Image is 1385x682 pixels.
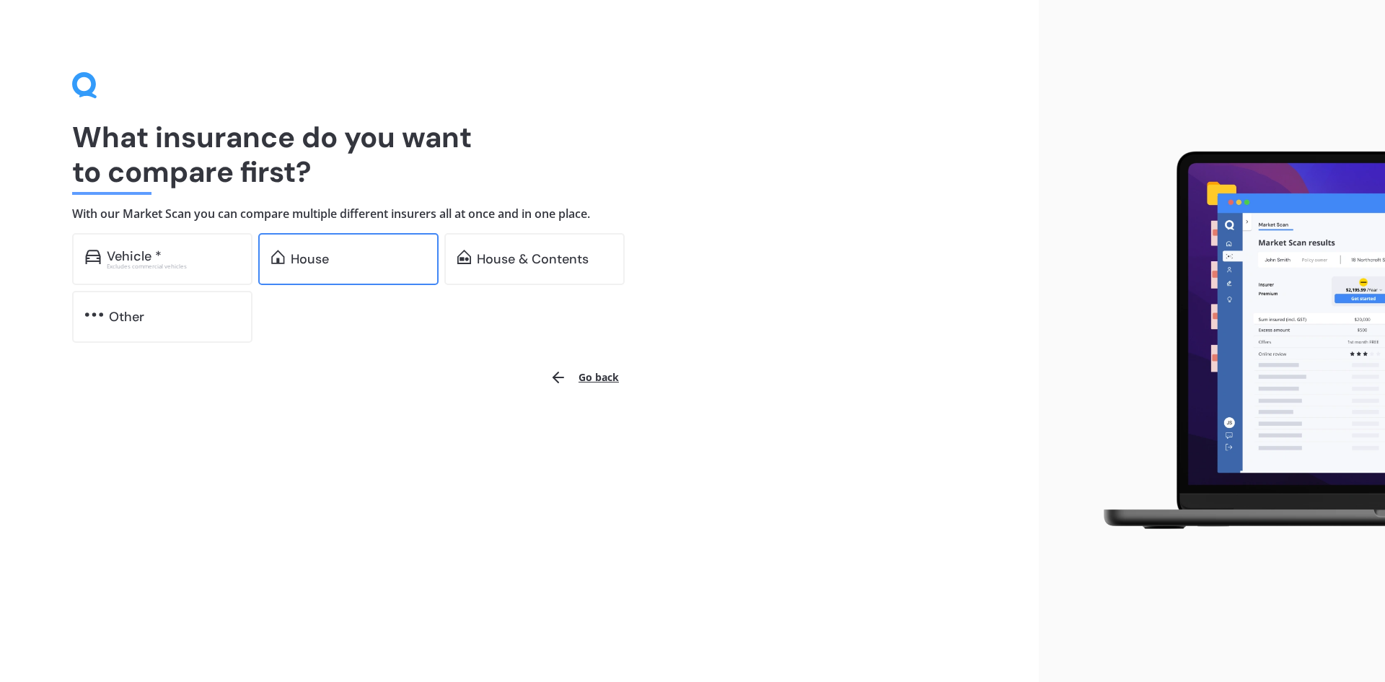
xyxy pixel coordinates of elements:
[72,120,967,189] h1: What insurance do you want to compare first?
[1083,143,1385,540] img: laptop.webp
[85,250,101,264] img: car.f15378c7a67c060ca3f3.svg
[541,360,628,395] button: Go back
[271,250,285,264] img: home.91c183c226a05b4dc763.svg
[457,250,471,264] img: home-and-contents.b802091223b8502ef2dd.svg
[477,252,589,266] div: House & Contents
[291,252,329,266] div: House
[107,263,239,269] div: Excludes commercial vehicles
[72,206,967,222] h4: With our Market Scan you can compare multiple different insurers all at once and in one place.
[109,310,144,324] div: Other
[85,307,103,322] img: other.81dba5aafe580aa69f38.svg
[107,249,162,263] div: Vehicle *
